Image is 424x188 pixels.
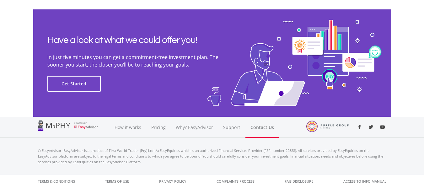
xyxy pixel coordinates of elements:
[105,175,129,188] a: Terms of Use
[38,148,386,165] p: © EasyAdvisor. EasyAdvisor is a product of First World Trader (Pty) Ltd t/a EasyEquities which is...
[343,175,386,188] a: Access to Info Manual
[159,175,186,188] a: Privacy Policy
[47,35,236,46] h2: Have a look at what we could offer you!
[146,117,171,138] a: Pricing
[110,117,146,138] a: How it works
[218,117,245,138] a: Support
[38,175,75,188] a: Terms & Conditions
[245,117,279,138] a: Contact Us
[285,175,313,188] a: FAIS Disclosure
[217,175,255,188] a: Complaints Process
[47,76,101,92] button: Get Started
[171,117,218,138] a: Why? EasyAdvisor
[47,53,236,68] p: In just five minutes you can get a commitment-free investment plan. The sooner you start, the clo...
